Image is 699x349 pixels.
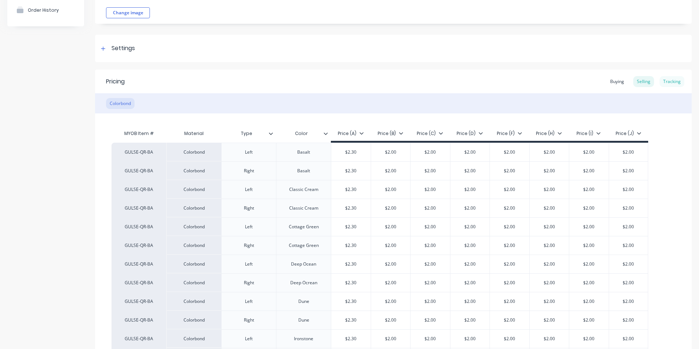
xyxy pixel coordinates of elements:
[283,222,325,232] div: Cottage Green
[660,76,684,87] div: Tracking
[331,180,371,199] div: $2.30
[112,143,648,161] div: GULSE-QR-BAColorbondLeftBasalt$2.30$2.00$2.00$2.00$2.00$2.00$2.00$2.00
[112,44,135,53] div: Settings
[490,236,529,255] div: $2.00
[231,241,267,250] div: Right
[450,143,490,161] div: $2.00
[411,218,450,236] div: $2.00
[450,199,490,217] div: $2.00
[112,161,648,180] div: GULSE-QR-BAColorbondRightBasalt$2.30$2.00$2.00$2.00$2.00$2.00$2.00$2.00
[119,149,159,155] div: GULSE-QR-BA
[378,130,403,137] div: Price (B)
[569,180,609,199] div: $2.00
[450,274,490,292] div: $2.00
[286,315,322,325] div: Dune
[112,292,648,311] div: GULSE-QR-BAColorbondLeftDune$2.30$2.00$2.00$2.00$2.00$2.00$2.00$2.00
[490,162,529,180] div: $2.00
[331,274,371,292] div: $2.30
[569,311,609,329] div: $2.00
[166,292,221,311] div: Colorbond
[331,311,371,329] div: $2.30
[286,147,322,157] div: Basalt
[450,255,490,273] div: $2.00
[411,330,450,348] div: $2.00
[331,143,371,161] div: $2.30
[490,255,529,273] div: $2.00
[119,205,159,211] div: GULSE-QR-BA
[119,298,159,305] div: GULSE-QR-BA
[28,7,59,13] div: Order History
[577,130,601,137] div: Price (I)
[569,236,609,255] div: $2.00
[331,292,371,311] div: $2.30
[231,203,267,213] div: Right
[609,180,648,199] div: $2.00
[331,255,371,273] div: $2.30
[119,335,159,342] div: GULSE-QR-BA
[633,76,654,87] div: Selling
[331,199,371,217] div: $2.30
[530,218,569,236] div: $2.00
[331,236,371,255] div: $2.30
[166,255,221,273] div: Colorbond
[490,143,529,161] div: $2.00
[276,126,331,141] div: Color
[569,143,609,161] div: $2.00
[490,292,529,311] div: $2.00
[166,217,221,236] div: Colorbond
[609,292,648,311] div: $2.00
[106,98,135,109] div: Colorbond
[371,236,411,255] div: $2.00
[166,311,221,329] div: Colorbond
[7,1,84,19] button: Order History
[609,162,648,180] div: $2.00
[530,236,569,255] div: $2.00
[371,255,411,273] div: $2.00
[411,199,450,217] div: $2.00
[221,124,272,143] div: Type
[371,162,411,180] div: $2.00
[530,330,569,348] div: $2.00
[166,273,221,292] div: Colorbond
[331,330,371,348] div: $2.30
[112,217,648,236] div: GULSE-QR-BAColorbondLeftCottage Green$2.30$2.00$2.00$2.00$2.00$2.00$2.00$2.00
[371,143,411,161] div: $2.00
[371,199,411,217] div: $2.00
[411,180,450,199] div: $2.00
[112,329,648,348] div: GULSE-QR-BAColorbondLeftIronstone$2.30$2.00$2.00$2.00$2.00$2.00$2.00$2.00
[166,161,221,180] div: Colorbond
[490,330,529,348] div: $2.00
[119,242,159,249] div: GULSE-QR-BA
[231,259,267,269] div: Left
[569,330,609,348] div: $2.00
[112,255,648,273] div: GULSE-QR-BAColorbondLeftDeep Ocean$2.30$2.00$2.00$2.00$2.00$2.00$2.00$2.00
[221,126,276,141] div: Type
[112,126,166,141] div: MYOB Item #
[284,278,323,288] div: Deep Ocrean
[106,7,150,18] button: Change image
[166,180,221,199] div: Colorbond
[411,143,450,161] div: $2.00
[119,224,159,230] div: GULSE-QR-BA
[283,203,324,213] div: Classic Cream
[490,199,529,217] div: $2.00
[331,218,371,236] div: $2.30
[231,315,267,325] div: Right
[530,292,569,311] div: $2.00
[530,162,569,180] div: $2.00
[371,292,411,311] div: $2.00
[530,143,569,161] div: $2.00
[411,236,450,255] div: $2.00
[371,330,411,348] div: $2.00
[112,199,648,217] div: GULSE-QR-BAColorbondRightClassic Cream$2.30$2.00$2.00$2.00$2.00$2.00$2.00$2.00
[411,311,450,329] div: $2.00
[231,222,267,232] div: Left
[411,255,450,273] div: $2.00
[530,199,569,217] div: $2.00
[450,311,490,329] div: $2.00
[106,77,125,86] div: Pricing
[536,130,562,137] div: Price (H)
[450,162,490,180] div: $2.00
[609,218,648,236] div: $2.00
[283,185,324,194] div: Classic Cream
